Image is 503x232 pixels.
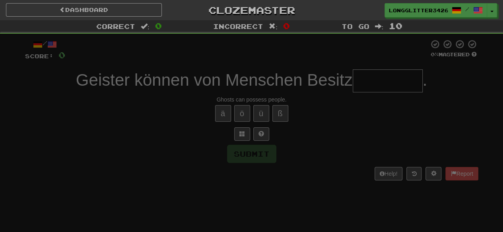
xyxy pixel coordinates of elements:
button: ä [215,105,231,122]
span: 0 [58,50,65,60]
span: 10 [389,21,402,31]
button: ß [272,105,288,122]
button: Round history (alt+y) [406,167,421,180]
span: Incorrect [213,22,263,30]
span: 0 % [431,51,439,58]
button: Report [445,167,478,180]
span: Geister können von Menschen Besitz [76,71,353,89]
span: 0 [283,21,290,31]
button: Submit [227,145,276,163]
span: 0 [155,21,162,31]
button: ü [253,105,269,122]
a: Dashboard [6,3,162,17]
a: LongGlitter3426 / [385,3,487,17]
span: / [465,6,469,12]
button: Switch sentence to multiple choice alt+p [234,127,250,141]
div: Ghosts can possess people. [25,96,478,104]
span: Correct [96,22,135,30]
a: Clozemaster [174,3,330,17]
span: : [141,23,150,30]
div: Mastered [429,51,478,58]
button: ö [234,105,250,122]
button: Help! [375,167,403,180]
span: : [375,23,383,30]
span: To go [341,22,369,30]
span: LongGlitter3426 [389,7,448,14]
span: Score: [25,53,54,59]
button: Single letter hint - you only get 1 per sentence and score half the points! alt+h [253,127,269,141]
div: / [25,39,65,49]
span: : [269,23,278,30]
span: . [423,71,427,89]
